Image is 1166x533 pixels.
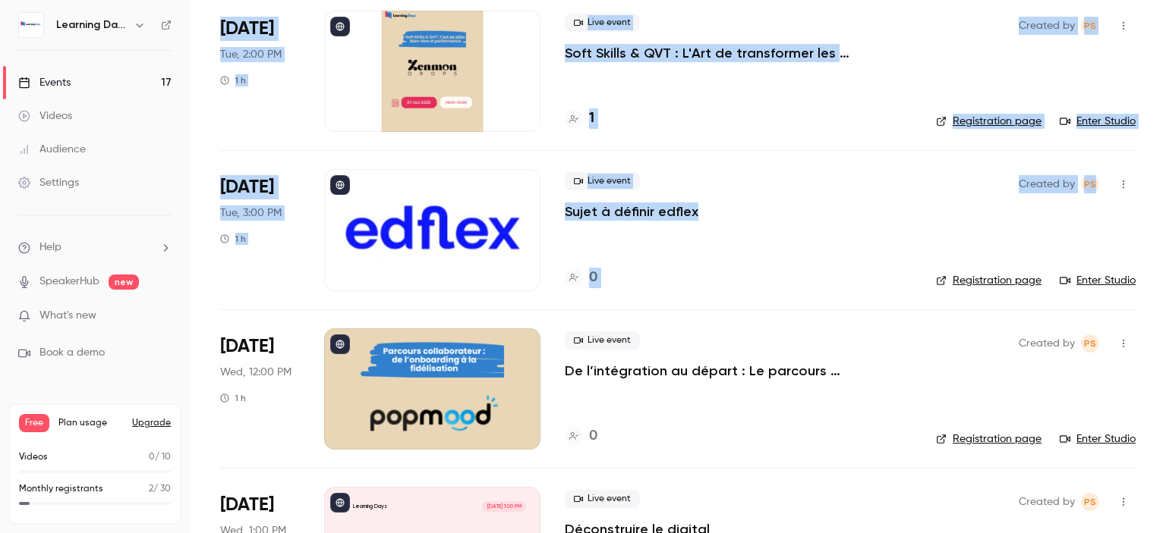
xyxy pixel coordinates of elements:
a: Sujet à définir edflex [565,202,698,221]
p: Learning Days [353,503,387,510]
span: [DATE] 1:00 PM [482,501,525,512]
span: Created by [1019,334,1075,353]
h4: 0 [589,426,597,447]
a: Enter Studio [1060,431,1136,447]
div: Oct 7 Tue, 2:00 PM (Europe/Paris) [220,11,300,132]
a: Soft Skills & QVT : L'Art de transformer les compétences humaines en levier de bien-être et perfo... [565,44,912,62]
a: Enter Studio [1060,114,1136,129]
h4: 1 [589,108,594,129]
a: 0 [565,268,597,288]
h6: Learning Days [56,17,128,33]
a: De l’intégration au départ : Le parcours collaborateur comme moteur de fidélité et de performance [565,362,912,380]
span: Live event [565,14,640,32]
span: Live event [565,331,640,350]
div: 1 h [220,233,246,245]
span: Free [19,414,49,432]
p: / 10 [149,450,171,464]
span: Live event [565,172,640,190]
span: Tue, 3:00 PM [220,205,282,221]
a: 0 [565,426,597,447]
span: Prad Selvarajah [1081,175,1099,193]
span: Created by [1019,493,1075,511]
span: 0 [149,453,155,462]
span: PS [1084,175,1096,193]
span: Created by [1019,175,1075,193]
span: Tue, 2:00 PM [220,47,282,62]
div: Oct 8 Wed, 12:00 PM (Europe/Paris) [220,328,300,450]
span: Wed, 12:00 PM [220,365,291,380]
a: Enter Studio [1060,273,1136,288]
p: Videos [19,450,48,464]
button: Upgrade [132,417,171,429]
span: Book a demo [39,345,105,361]
div: Audience [18,142,86,157]
p: Monthly registrants [19,482,103,496]
span: Prad Selvarajah [1081,17,1099,35]
a: Registration page [936,273,1042,288]
div: 1 h [220,74,246,86]
span: [DATE] [220,17,274,41]
span: PS [1084,17,1096,35]
span: [DATE] [220,334,274,359]
span: PS [1084,334,1096,353]
span: [DATE] [220,493,274,517]
a: 1 [565,108,594,129]
p: / 30 [149,482,171,496]
span: 2 [149,484,153,494]
a: Registration page [936,114,1042,129]
span: [DATE] [220,175,274,199]
span: Created by [1019,17,1075,35]
span: What's new [39,308,96,324]
span: new [109,274,139,290]
span: Help [39,240,61,256]
li: help-dropdown-opener [18,240,172,256]
a: SpeakerHub [39,274,99,290]
img: Learning Days [19,13,43,37]
div: Oct 7 Tue, 3:00 PM (Europe/Paris) [220,169,300,290]
span: PS [1084,493,1096,511]
a: Registration page [936,431,1042,447]
div: Videos [18,108,72,124]
span: Live event [565,490,640,508]
span: Prad Selvarajah [1081,334,1099,353]
div: Settings [18,175,79,190]
h4: 0 [589,268,597,288]
div: 1 h [220,392,246,404]
div: Events [18,75,71,90]
span: Plan usage [58,417,123,429]
span: Prad Selvarajah [1081,493,1099,511]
